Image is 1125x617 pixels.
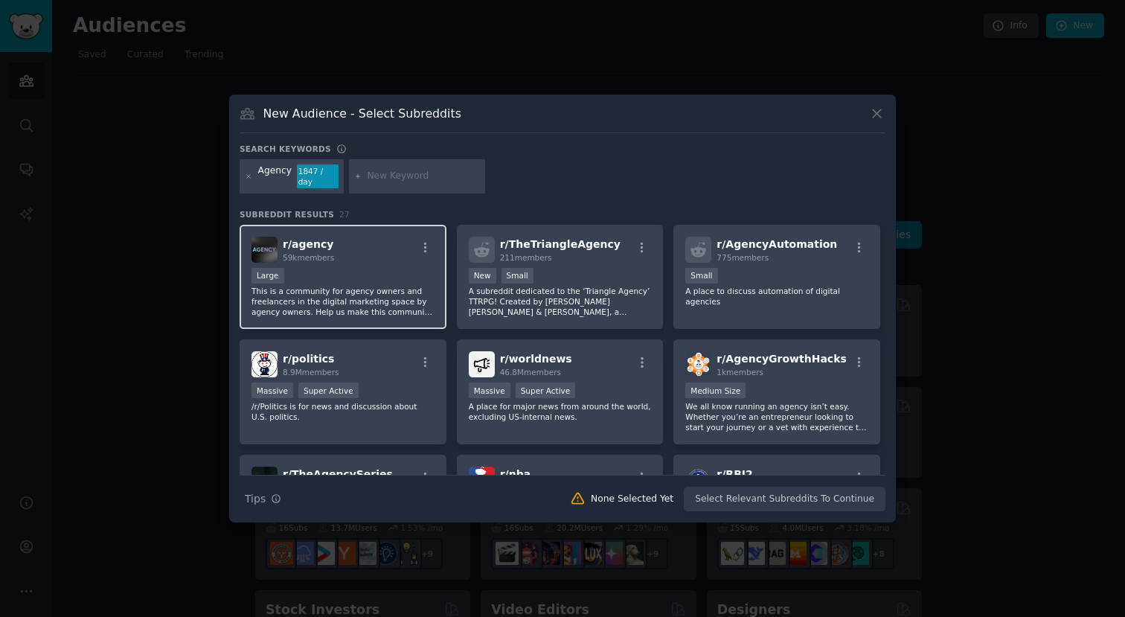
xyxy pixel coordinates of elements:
[500,353,572,365] span: r/ worldnews
[717,368,763,377] span: 1k members
[367,170,480,183] input: New Keyword
[469,467,495,493] img: nba
[685,401,868,432] p: We all know running an agency isn’t easy. Whether you’re an entrepreneur looking to start your jo...
[516,383,576,398] div: Super Active
[298,383,359,398] div: Super Active
[251,268,284,284] div: Large
[240,144,331,154] h3: Search keywords
[717,353,847,365] span: r/ AgencyGrowthHacks
[500,368,561,377] span: 46.8M members
[283,353,334,365] span: r/ politics
[685,286,868,307] p: A place to discuss automation of digital agencies
[717,468,752,480] span: r/ RBI2
[283,468,393,480] span: r/ TheAgencySeries
[685,383,746,398] div: Medium Size
[251,286,435,317] p: This is a community for agency owners and freelancers in the digital marketing space by agency ow...
[339,210,350,219] span: 27
[251,237,278,263] img: agency
[500,468,531,480] span: r/ nba
[469,286,652,317] p: A subreddit dedicated to the ‘Triangle Agency’ TTRPG! Created by [PERSON_NAME] [PERSON_NAME] & [P...
[500,238,621,250] span: r/ TheTriangleAgency
[283,368,339,377] span: 8.9M members
[500,253,552,262] span: 211 members
[685,268,717,284] div: Small
[283,253,334,262] span: 59k members
[469,268,496,284] div: New
[283,238,333,250] span: r/ agency
[717,238,837,250] span: r/ AgencyAutomation
[240,486,286,512] button: Tips
[245,491,266,507] span: Tips
[251,467,278,493] img: TheAgencySeries
[258,164,292,188] div: Agency
[263,106,461,121] h3: New Audience - Select Subreddits
[685,467,711,493] img: RBI2
[501,268,533,284] div: Small
[240,209,334,220] span: Subreddit Results
[251,401,435,422] p: /r/Politics is for news and discussion about U.S. politics.
[469,383,510,398] div: Massive
[685,351,711,377] img: AgencyGrowthHacks
[469,351,495,377] img: worldnews
[251,351,278,377] img: politics
[469,401,652,422] p: A place for major news from around the world, excluding US-internal news.
[717,253,769,262] span: 775 members
[297,164,339,188] div: 1847 / day
[591,493,673,506] div: None Selected Yet
[251,383,293,398] div: Massive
